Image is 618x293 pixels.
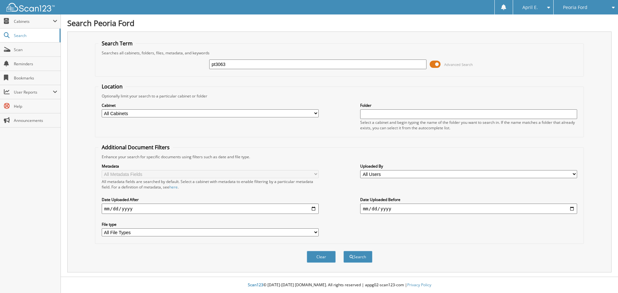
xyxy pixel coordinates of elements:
[407,282,431,288] a: Privacy Policy
[98,40,136,47] legend: Search Term
[14,104,57,109] span: Help
[14,33,56,38] span: Search
[98,154,581,160] div: Enhance your search for specific documents using filters such as date and file type.
[102,197,319,202] label: Date Uploaded After
[102,163,319,169] label: Metadata
[98,50,581,56] div: Searches all cabinets, folders, files, metadata, and keywords
[14,89,53,95] span: User Reports
[522,5,538,9] span: April E.
[360,103,577,108] label: Folder
[67,18,612,28] h1: Search Peoria Ford
[102,179,319,190] div: All metadata fields are searched by default. Select a cabinet with metadata to enable filtering b...
[98,93,581,99] div: Optionally limit your search to a particular cabinet or folder
[98,83,126,90] legend: Location
[248,282,263,288] span: Scan123
[444,62,473,67] span: Advanced Search
[360,197,577,202] label: Date Uploaded Before
[14,47,57,52] span: Scan
[360,163,577,169] label: Uploaded By
[102,103,319,108] label: Cabinet
[563,5,587,9] span: Peoria Ford
[343,251,372,263] button: Search
[102,204,319,214] input: start
[307,251,336,263] button: Clear
[586,262,618,293] iframe: Chat Widget
[14,118,57,123] span: Announcements
[98,144,173,151] legend: Additional Document Filters
[169,184,178,190] a: here
[14,19,53,24] span: Cabinets
[102,222,319,227] label: File type
[61,277,618,293] div: © [DATE]-[DATE] [DOMAIN_NAME]. All rights reserved | appg02-scan123-com |
[360,120,577,131] div: Select a cabinet and begin typing the name of the folder you want to search in. If the name match...
[6,3,55,12] img: scan123-logo-white.svg
[14,61,57,67] span: Reminders
[360,204,577,214] input: end
[14,75,57,81] span: Bookmarks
